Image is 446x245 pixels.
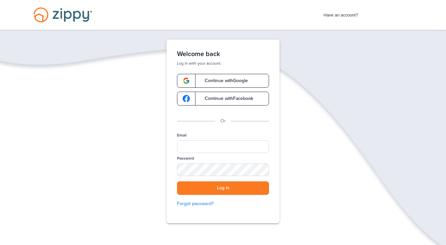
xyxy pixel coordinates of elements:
button: Log in [177,181,269,195]
span: Have an account? [324,8,358,19]
input: Email [177,140,269,153]
span: Continue with Facebook [198,96,253,101]
a: Forgot password? [177,200,269,207]
img: google-logo [183,77,190,84]
span: Continue with Google [198,78,248,83]
p: Or [221,117,226,125]
img: google-logo [183,95,190,102]
label: Password [177,156,194,161]
p: Log in with your account. [177,61,269,66]
h1: Welcome back [177,50,269,58]
a: google-logoContinue withFacebook [177,92,269,106]
label: Email [177,133,187,138]
a: google-logoContinue withGoogle [177,74,269,88]
input: Password [177,164,269,176]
